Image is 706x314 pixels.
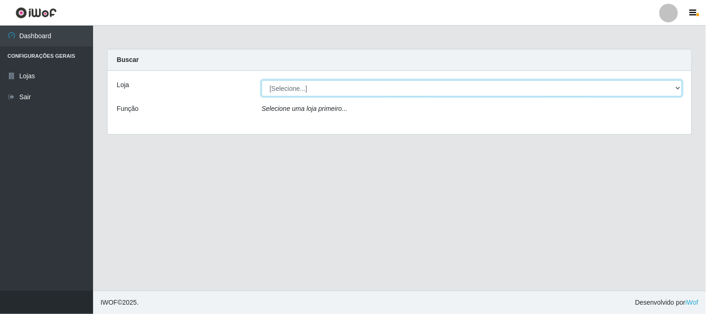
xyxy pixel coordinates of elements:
[635,298,699,307] span: Desenvolvido por
[117,56,139,63] strong: Buscar
[101,298,139,307] span: © 2025 .
[101,299,118,306] span: IWOF
[262,105,347,112] i: Selecione uma loja primeiro...
[15,7,57,19] img: CoreUI Logo
[117,104,139,114] label: Função
[686,299,699,306] a: iWof
[117,80,129,90] label: Loja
